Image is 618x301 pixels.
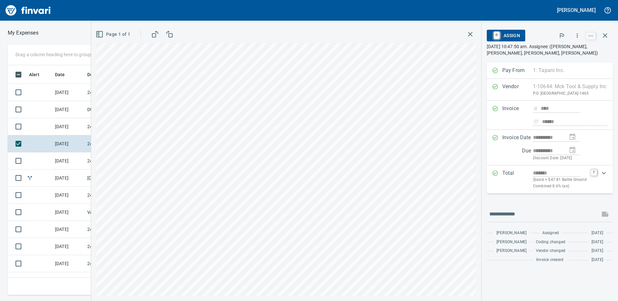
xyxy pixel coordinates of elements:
span: Invoice created [536,257,563,263]
h5: [PERSON_NAME] [557,7,596,14]
span: Description [87,71,120,78]
button: More [570,28,584,43]
td: 243007 [85,84,143,101]
p: My Expenses [8,29,38,37]
button: Flag [555,28,569,43]
td: [DATE] [52,84,85,101]
p: [DATE] 10:47:50 am. Assignee: ([PERSON_NAME], [PERSON_NAME], [PERSON_NAME], [PERSON_NAME]) [487,43,613,56]
img: Finvari [4,3,52,18]
span: Coding changed [536,239,565,245]
span: Page 1 of 1 [97,30,130,38]
span: Alert [29,71,39,78]
span: [PERSON_NAME] [496,248,527,254]
nav: breadcrumb [8,29,38,37]
td: [DATE] [52,187,85,204]
td: [DATE] [52,152,85,170]
td: [DATE] [52,255,85,272]
span: [DATE] [591,248,603,254]
span: Split transaction [27,176,33,180]
td: [DATE] [52,204,85,221]
td: [DATE] [52,170,85,187]
td: [DATE] [52,118,85,135]
td: VAC TRUCK [85,204,143,221]
span: Assigned [542,230,559,236]
p: Total [502,169,533,190]
td: [DATE] [52,221,85,238]
button: Page 1 of 1 [94,28,133,40]
span: [DATE] [591,230,603,236]
span: Date [55,71,65,78]
a: T [591,169,597,176]
button: [PERSON_NAME] [555,5,597,15]
td: 243008-4007 [85,187,143,204]
span: [PERSON_NAME] [496,239,527,245]
td: 243008 [85,152,143,170]
td: [DATE] Invoice 243007091825 from Tapani Materials (1-29544) [85,170,143,187]
td: 243007 [85,255,143,272]
button: RAssign [487,30,525,41]
td: [DATE] [52,272,85,289]
p: Drag a column heading here to group the table [16,51,110,58]
span: Assign [492,30,520,41]
span: Vendor changed [536,248,565,254]
td: 243008-4007 [85,118,143,135]
td: 243007.14.25 [85,221,143,238]
span: This records your message into the invoice and notifies anyone mentioned [597,206,613,222]
div: Expand [487,165,613,193]
span: Date [55,71,73,78]
span: [PERSON_NAME] [496,230,527,236]
span: Alert [29,71,48,78]
td: [DATE] [52,101,85,118]
td: DUMP [85,101,143,118]
span: [DATE] [591,257,603,263]
span: [DATE] [591,239,603,245]
a: R [494,32,500,39]
td: [DATE] [52,135,85,152]
a: esc [586,32,596,39]
td: 251004 [85,272,143,289]
td: 243007 [85,238,143,255]
td: [DATE] [52,238,85,255]
td: 243007 [85,135,143,152]
p: (basis + $47.81 Battle Ground Combined 8.6% tax) [533,177,587,190]
span: Description [87,71,112,78]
